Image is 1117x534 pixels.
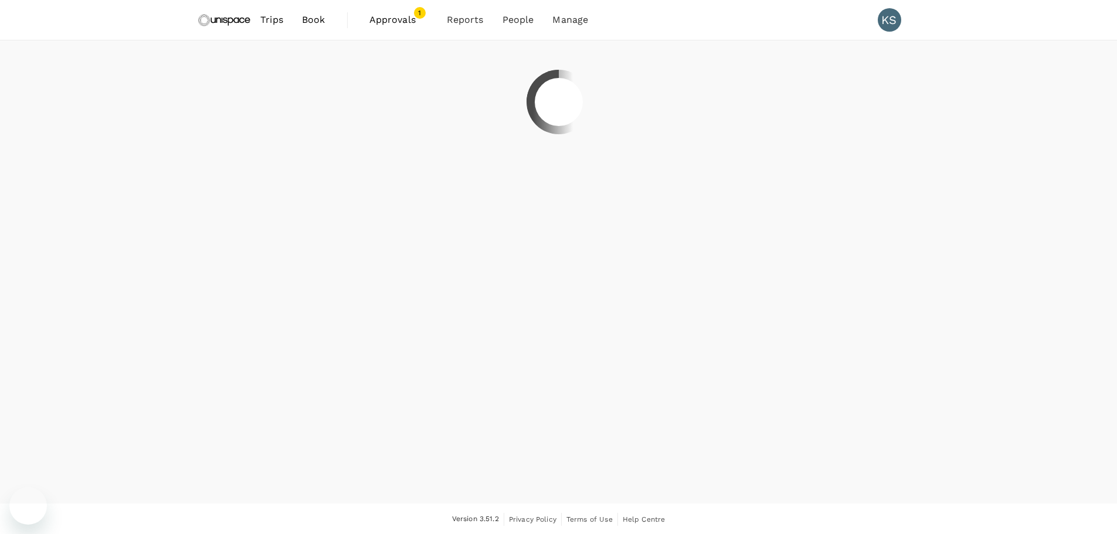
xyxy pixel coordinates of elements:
[552,13,588,27] span: Manage
[623,515,666,523] span: Help Centre
[503,13,534,27] span: People
[414,7,426,19] span: 1
[9,487,47,525] iframe: Button to launch messaging window
[566,515,613,523] span: Terms of Use
[369,13,428,27] span: Approvals
[566,513,613,526] a: Terms of Use
[509,513,556,526] a: Privacy Policy
[509,515,556,523] span: Privacy Policy
[878,8,901,32] div: KS
[198,7,252,33] img: Unispace
[260,13,283,27] span: Trips
[302,13,325,27] span: Book
[447,13,484,27] span: Reports
[452,513,499,525] span: Version 3.51.2
[623,513,666,526] a: Help Centre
